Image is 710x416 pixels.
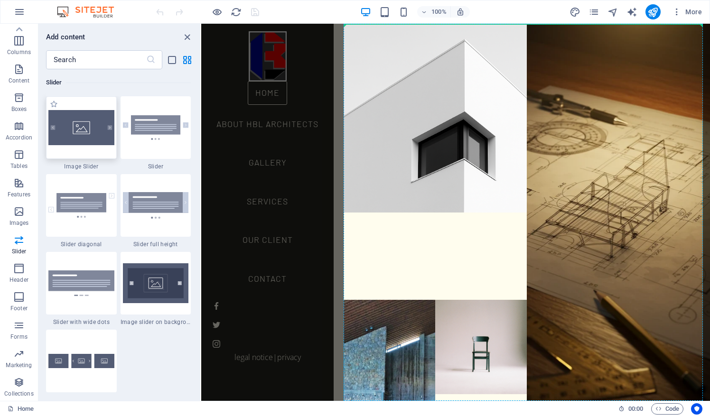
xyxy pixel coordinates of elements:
i: Design (Ctrl+Alt+Y) [570,7,580,18]
img: image-slider-on-background.svg [123,263,189,303]
span: Slider diagonal [46,240,117,248]
p: Boxes [11,105,27,113]
i: AI Writer [626,7,637,18]
a: AboutHBL ARCHITECTS [142,174,326,271]
p: Collections [4,390,33,398]
h6: Session time [618,403,644,415]
button: close panel [181,31,193,43]
p: Content [9,77,29,84]
h6: Slider [46,77,191,88]
i: Reload page [231,7,242,18]
button: 100% [417,6,451,18]
button: Usercentrics [691,403,702,415]
button: publish [645,4,661,19]
div: Image Slider [46,96,117,170]
p: Slider [12,248,27,255]
p: Header [9,276,28,284]
span: Image Slider [46,163,117,170]
p: Footer [10,305,28,312]
i: Publish [647,7,658,18]
img: image-slider-columns.svg [48,354,114,368]
div: Image slider on background [121,252,191,326]
span: More [672,7,702,17]
img: slider.svg [123,115,189,140]
span: Code [655,403,679,415]
button: design [570,6,581,18]
i: Navigator [607,7,618,18]
span: 00 00 [628,403,643,415]
span: Slider full height [121,240,191,248]
span: Slider [121,163,191,170]
p: Columns [7,48,31,56]
p: Forms [10,333,28,341]
button: Click here to leave preview mode and continue editing [211,6,223,18]
p: Marketing [6,361,32,369]
img: slider-full-height.svg [123,192,189,218]
button: reload [230,6,242,18]
img: slider-wide-dots1.svg [48,270,114,296]
input: Search [46,50,146,69]
h6: 100% [431,6,447,18]
button: grid-view [181,54,193,65]
div: Slider diagonal [46,174,117,248]
button: list-view [166,54,177,65]
div: Slider full height [121,174,191,248]
p: Images [9,219,29,227]
button: text_generator [626,6,638,18]
h6: Add content [46,31,85,43]
i: Pages (Ctrl+Alt+S) [589,7,599,18]
p: Accordion [6,134,32,141]
div: Slider [121,96,191,170]
p: Features [8,191,30,198]
img: Editor Logo [55,6,126,18]
p: Tables [10,162,28,170]
span: Image slider on background [121,318,191,326]
button: pages [589,6,600,18]
span: Add to favorites [50,100,58,108]
span: Slider with wide dots [46,318,117,326]
img: slider-diagonal.svg [48,193,114,218]
i: On resize automatically adjust zoom level to fit chosen device. [456,8,465,16]
button: More [668,4,706,19]
div: Slider with wide dots [46,252,117,326]
img: image-slider.svg [48,110,114,145]
button: navigator [607,6,619,18]
button: Code [651,403,683,415]
span: : [635,405,636,412]
a: Home [8,403,34,415]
